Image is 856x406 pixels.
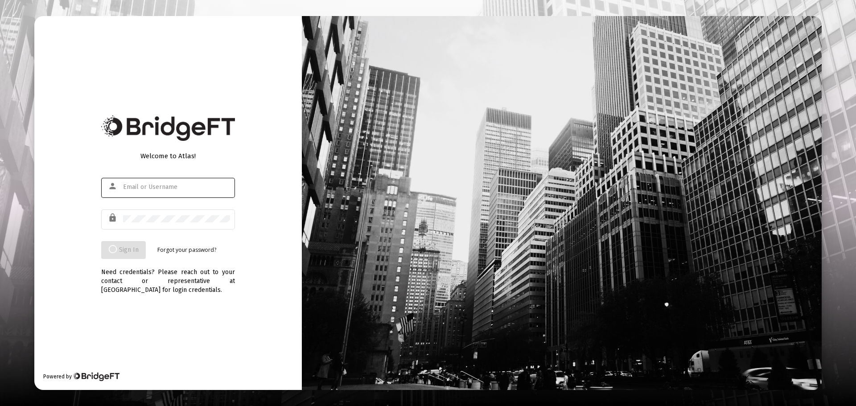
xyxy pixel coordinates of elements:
input: Email or Username [123,184,230,191]
a: Forgot your password? [157,246,216,254]
button: Sign In [101,241,146,259]
img: Bridge Financial Technology Logo [73,372,119,381]
mat-icon: person [108,181,119,192]
div: Need credentials? Please reach out to your contact or representative at [GEOGRAPHIC_DATA] for log... [101,259,235,295]
div: Welcome to Atlas! [101,152,235,160]
mat-icon: lock [108,213,119,223]
img: Bridge Financial Technology Logo [101,115,235,141]
span: Sign In [108,246,139,254]
div: Powered by [43,372,119,381]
